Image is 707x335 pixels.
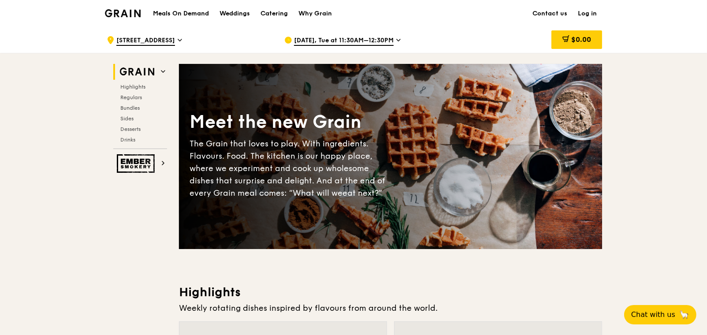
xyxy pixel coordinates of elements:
[255,0,293,27] a: Catering
[573,0,602,27] a: Log in
[298,0,332,27] div: Why Grain
[179,302,602,314] div: Weekly rotating dishes inspired by flavours from around the world.
[571,35,591,44] span: $0.00
[120,105,140,111] span: Bundles
[260,0,288,27] div: Catering
[214,0,255,27] a: Weddings
[220,0,250,27] div: Weddings
[120,84,145,90] span: Highlights
[120,115,134,122] span: Sides
[624,305,696,324] button: Chat with us🦙
[342,188,382,198] span: eat next?”
[116,36,175,46] span: [STREET_ADDRESS]
[105,9,141,17] img: Grain
[293,0,337,27] a: Why Grain
[120,126,141,132] span: Desserts
[117,154,157,173] img: Ember Smokery web logo
[527,0,573,27] a: Contact us
[117,64,157,80] img: Grain web logo
[679,309,689,320] span: 🦙
[120,94,142,100] span: Regulars
[190,138,391,199] div: The Grain that loves to play. With ingredients. Flavours. Food. The kitchen is our happy place, w...
[153,9,209,18] h1: Meals On Demand
[179,284,602,300] h3: Highlights
[190,110,391,134] div: Meet the new Grain
[294,36,394,46] span: [DATE], Tue at 11:30AM–12:30PM
[631,309,675,320] span: Chat with us
[120,137,135,143] span: Drinks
